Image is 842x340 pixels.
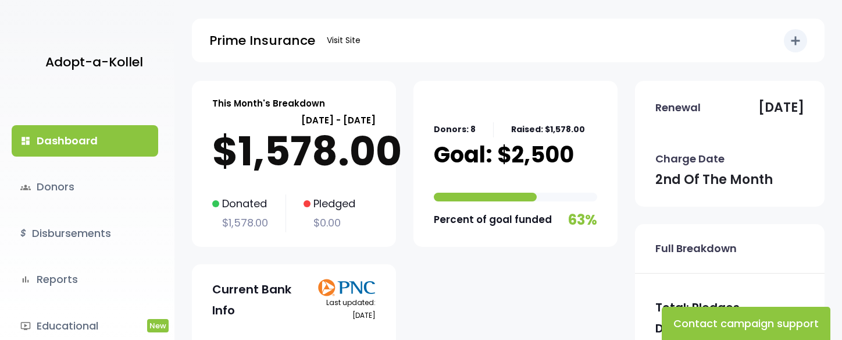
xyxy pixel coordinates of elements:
p: Charge Date [655,150,725,168]
i: $ [20,225,26,242]
p: Goal: $2,500 [434,143,574,166]
p: Donated [212,194,268,213]
img: PNClogo.svg [317,279,376,296]
span: groups [20,182,31,193]
p: 63% [568,207,597,232]
a: $Disbursements [12,218,158,249]
i: bar_chart [20,274,31,285]
p: Current Bank Info [212,279,308,321]
i: add [789,34,802,48]
button: add [784,29,807,52]
p: 2nd of the month [655,168,773,192]
a: groupsDonors [12,171,158,203]
p: This Month's Breakdown [212,95,325,111]
p: $0.00 [304,214,355,232]
p: Full Breakdown [655,239,737,258]
p: [DATE] [758,96,804,119]
p: Adopt-a-Kollel [45,51,143,74]
p: Renewal [655,98,701,117]
p: $1,578.00 [212,214,268,232]
p: $1,578.00 [212,128,376,175]
p: Donors: 8 [434,122,476,137]
p: Last updated: [DATE] [308,296,376,321]
p: [DATE] - [DATE] [212,112,376,128]
p: Pledged [304,194,355,213]
i: dashboard [20,136,31,146]
a: dashboardDashboard [12,125,158,157]
i: ondemand_video [20,321,31,331]
p: Raised: $1,578.00 [511,122,585,137]
a: Adopt-a-Kollel [40,34,143,90]
a: Visit Site [321,29,366,52]
p: Prime Insurance [209,29,315,52]
a: bar_chartReports [12,264,158,295]
p: Total: Pledges, Donations [655,297,804,339]
p: Percent of goal funded [434,211,552,229]
span: New [147,319,169,332]
button: Contact campaign support [662,307,830,340]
